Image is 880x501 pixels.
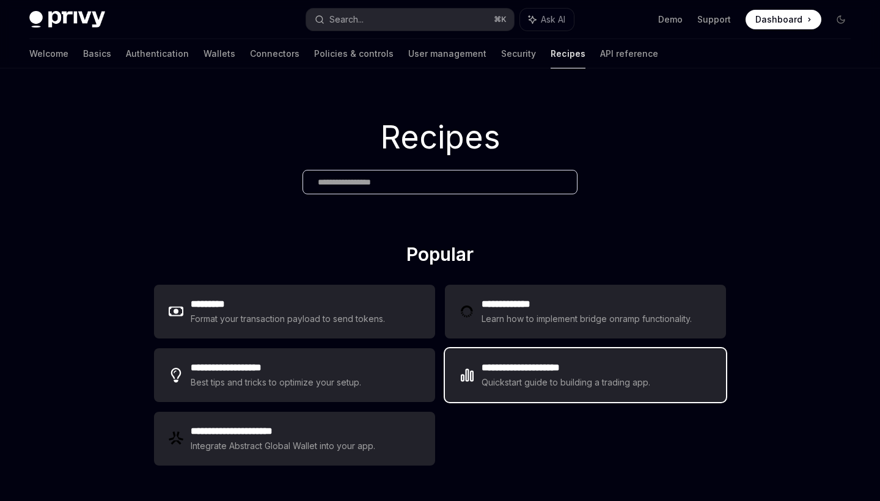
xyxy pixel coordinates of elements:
[154,285,435,338] a: **** ****Format your transaction payload to send tokens.
[204,39,235,68] a: Wallets
[600,39,658,68] a: API reference
[306,9,513,31] button: Search...⌘K
[29,39,68,68] a: Welcome
[191,375,363,390] div: Best tips and tricks to optimize your setup.
[494,15,507,24] span: ⌘ K
[126,39,189,68] a: Authentication
[551,39,585,68] a: Recipes
[697,13,731,26] a: Support
[831,10,851,29] button: Toggle dark mode
[154,243,726,270] h2: Popular
[658,13,683,26] a: Demo
[541,13,565,26] span: Ask AI
[746,10,821,29] a: Dashboard
[482,375,651,390] div: Quickstart guide to building a trading app.
[329,12,364,27] div: Search...
[314,39,394,68] a: Policies & controls
[482,312,695,326] div: Learn how to implement bridge onramp functionality.
[191,312,386,326] div: Format your transaction payload to send tokens.
[755,13,802,26] span: Dashboard
[250,39,299,68] a: Connectors
[501,39,536,68] a: Security
[520,9,574,31] button: Ask AI
[29,11,105,28] img: dark logo
[408,39,486,68] a: User management
[445,285,726,338] a: **** **** ***Learn how to implement bridge onramp functionality.
[191,439,376,453] div: Integrate Abstract Global Wallet into your app.
[83,39,111,68] a: Basics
